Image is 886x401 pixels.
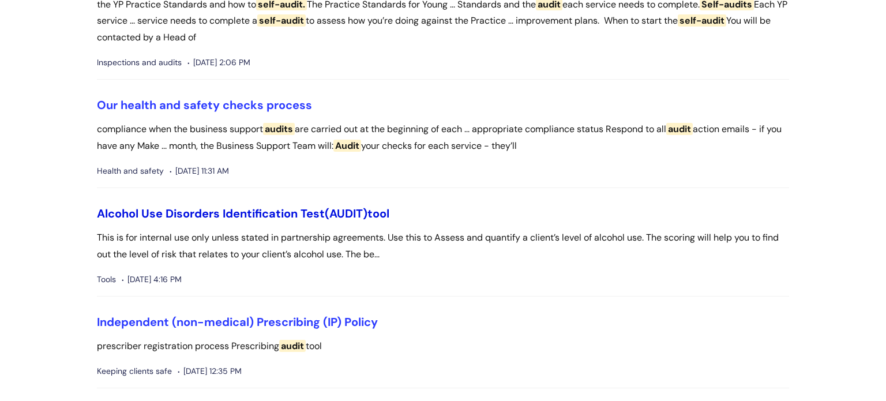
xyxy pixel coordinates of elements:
[187,55,250,70] span: [DATE] 2:06 PM
[97,121,789,155] p: compliance when the business support are carried out at the beginning of each ... appropriate com...
[97,364,172,378] span: Keeping clients safe
[178,364,242,378] span: [DATE] 12:35 PM
[666,123,693,135] span: audit
[97,314,378,329] a: Independent (non-medical) Prescribing (IP) Policy
[97,55,182,70] span: Inspections and audits
[257,14,306,27] span: self-audit
[122,272,182,287] span: [DATE] 4:16 PM
[97,272,116,287] span: Tools
[97,164,164,178] span: Health and safety
[97,98,312,113] a: Our health and safety checks process
[263,123,295,135] span: audits
[170,164,229,178] span: [DATE] 11:31 AM
[97,338,789,355] p: prescriber registration process Prescribing tool
[678,14,726,27] span: self-audit
[97,206,389,221] a: Alcohol Use Disorders Identification Test(AUDIT)tool
[333,140,361,152] span: Audit
[325,206,367,221] span: (AUDIT)
[97,230,789,263] p: This is for internal use only unless stated in partnership agreements. Use this to Assess and qua...
[279,340,306,352] span: audit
